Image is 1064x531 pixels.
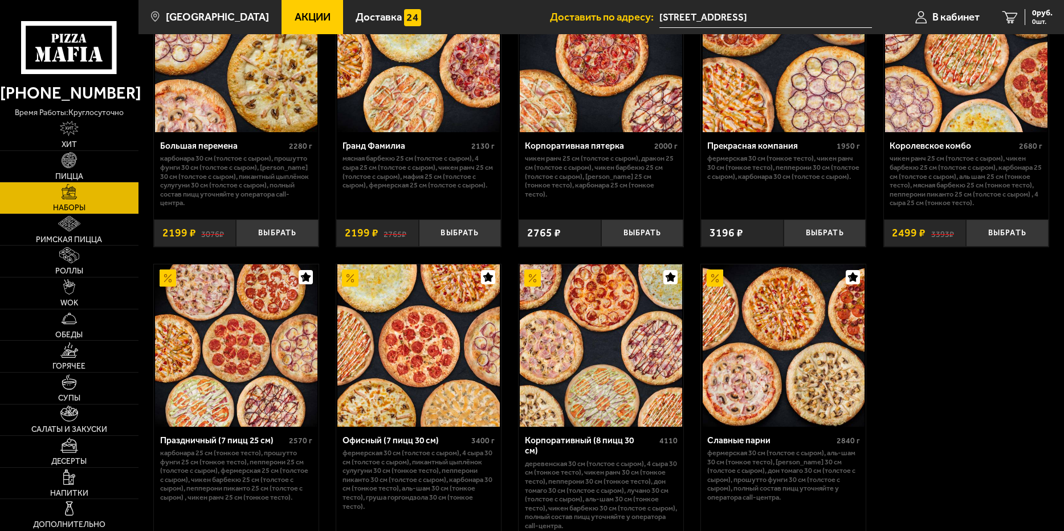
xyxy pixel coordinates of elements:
[289,141,312,151] span: 2280 г
[659,7,872,28] input: Ваш адрес доставки
[1032,18,1053,25] span: 0 шт.
[1019,141,1042,151] span: 2680 г
[36,236,102,244] span: Римская пицца
[33,521,105,529] span: Дополнительно
[932,12,980,23] span: В кабинет
[892,227,926,238] span: 2499 ₽
[419,219,502,247] button: Выбрать
[345,227,378,238] span: 2199 ₽
[336,264,501,427] a: АкционныйОфисный (7 пицц 30 см)
[343,154,495,189] p: Мясная Барбекю 25 см (толстое с сыром), 4 сыра 25 см (толстое с сыром), Чикен Ранч 25 см (толстое...
[160,269,176,286] img: Акционный
[519,264,683,427] a: АкционныйКорпоративный (8 пицц 30 см)
[1032,9,1053,17] span: 0 руб.
[50,489,88,497] span: Напитки
[337,264,500,427] img: Офисный (7 пицц 30 см)
[527,227,561,238] span: 2765 ₽
[162,227,196,238] span: 2199 ₽
[701,264,866,427] a: АкционныйСлавные парни
[550,12,659,23] span: Доставить по адресу:
[295,12,331,23] span: Акции
[356,12,402,23] span: Доставка
[471,436,495,446] span: 3400 г
[154,264,319,427] a: АкционныйПраздничный (7 пицц 25 см)
[890,154,1042,207] p: Чикен Ранч 25 см (толстое с сыром), Чикен Барбекю 25 см (толстое с сыром), Карбонара 25 см (толст...
[520,264,682,427] img: Корпоративный (8 пицц 30 см)
[707,154,860,181] p: Фермерская 30 см (тонкое тесто), Чикен Ранч 30 см (тонкое тесто), Пепперони 30 см (толстое с сыро...
[236,219,319,247] button: Выбрать
[160,448,313,501] p: Карбонара 25 см (тонкое тесто), Прошутто Фунги 25 см (тонкое тесто), Пепперони 25 см (толстое с с...
[525,141,651,152] div: Корпоративная пятерка
[155,264,317,427] img: Праздничный (7 пицц 25 см)
[201,227,224,238] s: 3076 ₽
[525,154,678,198] p: Чикен Ранч 25 см (толстое с сыром), Дракон 25 см (толстое с сыром), Чикен Барбекю 25 см (толстое ...
[160,154,313,207] p: Карбонара 30 см (толстое с сыром), Прошутто Фунги 30 см (толстое с сыром), [PERSON_NAME] 30 см (т...
[966,219,1049,247] button: Выбрать
[707,448,860,501] p: Фермерская 30 см (толстое с сыром), Аль-Шам 30 см (тонкое тесто), [PERSON_NAME] 30 см (толстое с ...
[404,9,421,26] img: 15daf4d41897b9f0e9f617042186c801.svg
[703,264,865,427] img: Славные парни
[659,436,678,446] span: 4110
[342,269,358,286] img: Акционный
[62,141,77,149] span: Хит
[837,436,860,446] span: 2840 г
[707,269,723,286] img: Акционный
[601,219,684,247] button: Выбрать
[343,435,469,446] div: Офисный (7 пицц 30 см)
[166,12,269,23] span: [GEOGRAPHIC_DATA]
[51,458,87,465] span: Десерты
[710,227,743,238] span: 3196 ₽
[707,141,834,152] div: Прекрасная компания
[55,331,83,339] span: Обеды
[525,435,657,456] div: Корпоративный (8 пицц 30 см)
[58,394,80,402] span: Супы
[52,362,85,370] span: Горячее
[60,299,78,307] span: WOK
[654,141,678,151] span: 2000 г
[784,219,866,247] button: Выбрать
[384,227,406,238] s: 2765 ₽
[55,267,83,275] span: Роллы
[343,448,495,510] p: Фермерская 30 см (толстое с сыром), 4 сыра 30 см (толстое с сыром), Пикантный цыплёнок сулугуни 3...
[525,459,678,530] p: Деревенская 30 см (толстое с сыром), 4 сыра 30 см (тонкое тесто), Чикен Ранч 30 см (тонкое тесто)...
[837,141,860,151] span: 1950 г
[524,269,541,286] img: Акционный
[289,436,312,446] span: 2570 г
[707,435,834,446] div: Славные парни
[160,141,287,152] div: Большая перемена
[343,141,469,152] div: Гранд Фамилиа
[31,426,107,434] span: Салаты и закуски
[931,227,954,238] s: 3393 ₽
[53,204,85,212] span: Наборы
[890,141,1016,152] div: Королевское комбо
[160,435,287,446] div: Праздничный (7 пицц 25 см)
[55,173,83,181] span: Пицца
[471,141,495,151] span: 2130 г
